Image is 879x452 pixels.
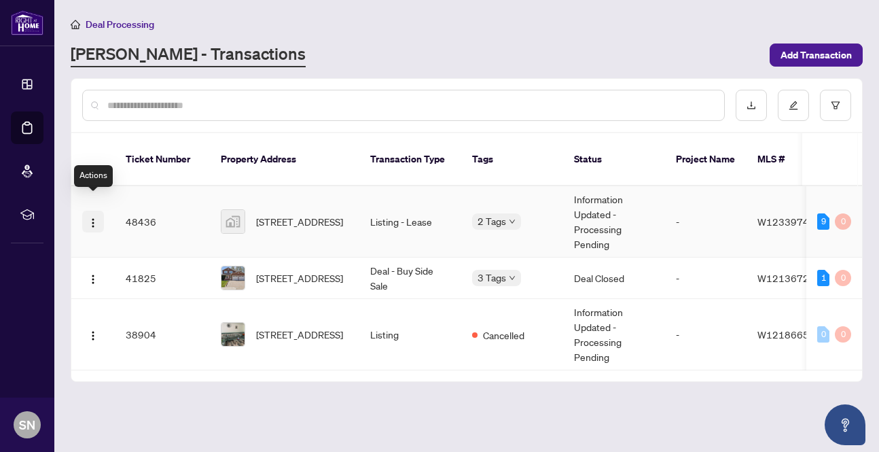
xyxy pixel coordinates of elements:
span: 2 Tags [478,213,506,229]
td: Deal Closed [563,258,665,299]
div: Actions [74,165,113,187]
td: 48436 [115,186,210,258]
span: download [747,101,756,110]
button: edit [778,90,809,121]
th: Tags [461,133,563,186]
button: Open asap [825,404,865,445]
img: Logo [88,330,98,341]
span: 3 Tags [478,270,506,285]
div: 0 [835,213,851,230]
th: Transaction Type [359,133,461,186]
img: Logo [88,274,98,285]
th: MLS # [747,133,828,186]
button: Logo [82,267,104,289]
td: Listing - Lease [359,186,461,258]
button: Add Transaction [770,44,863,67]
td: Listing [359,299,461,370]
span: Deal Processing [86,18,154,31]
span: W12186653 [757,328,815,341]
span: home [71,20,80,29]
span: Add Transaction [781,44,852,66]
span: down [509,275,516,281]
span: edit [789,101,798,110]
span: [STREET_ADDRESS] [256,327,343,342]
img: thumbnail-img [221,266,245,290]
td: - [665,299,747,370]
button: Logo [82,324,104,345]
span: Cancelled [483,328,524,343]
img: logo [11,10,43,35]
span: filter [831,101,840,110]
span: [STREET_ADDRESS] [256,271,343,285]
span: SN [19,415,35,434]
th: Ticket Number [115,133,210,186]
img: thumbnail-img [221,210,245,233]
td: 38904 [115,299,210,370]
td: Information Updated - Processing Pending [563,186,665,258]
th: Property Address [210,133,359,186]
td: Information Updated - Processing Pending [563,299,665,370]
img: Logo [88,218,98,228]
span: [STREET_ADDRESS] [256,214,343,229]
td: Deal - Buy Side Sale [359,258,461,299]
td: - [665,258,747,299]
th: Status [563,133,665,186]
div: 0 [835,270,851,286]
div: 1 [817,270,829,286]
span: W12136729 [757,272,815,284]
span: W12339744 [757,215,815,228]
img: thumbnail-img [221,323,245,346]
a: [PERSON_NAME] - Transactions [71,43,306,67]
div: 0 [835,326,851,343]
button: Logo [82,211,104,232]
td: - [665,186,747,258]
span: down [509,218,516,225]
div: 9 [817,213,829,230]
button: filter [820,90,851,121]
td: 41825 [115,258,210,299]
button: download [736,90,767,121]
th: Project Name [665,133,747,186]
div: 0 [817,326,829,343]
